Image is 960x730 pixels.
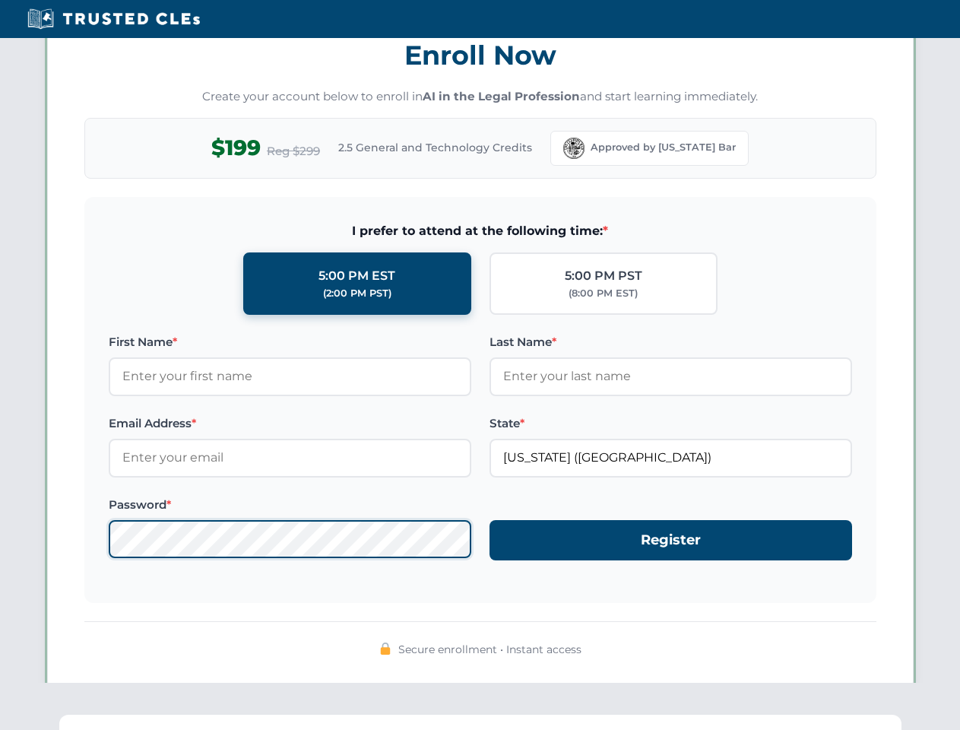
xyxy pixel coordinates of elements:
[109,333,471,351] label: First Name
[109,357,471,395] input: Enter your first name
[109,414,471,433] label: Email Address
[565,266,642,286] div: 5:00 PM PST
[591,140,736,155] span: Approved by [US_STATE] Bar
[398,641,581,658] span: Secure enrollment • Instant access
[84,88,876,106] p: Create your account below to enroll in and start learning immediately.
[490,333,852,351] label: Last Name
[267,142,320,160] span: Reg $299
[490,439,852,477] input: Florida (FL)
[490,414,852,433] label: State
[563,138,585,159] img: Florida Bar
[379,643,391,655] img: 🔒
[109,496,471,514] label: Password
[338,139,532,156] span: 2.5 General and Technology Credits
[490,520,852,560] button: Register
[211,131,261,165] span: $199
[318,266,395,286] div: 5:00 PM EST
[23,8,204,30] img: Trusted CLEs
[490,357,852,395] input: Enter your last name
[84,31,876,79] h3: Enroll Now
[323,286,391,301] div: (2:00 PM PST)
[109,439,471,477] input: Enter your email
[109,221,852,241] span: I prefer to attend at the following time:
[569,286,638,301] div: (8:00 PM EST)
[423,89,580,103] strong: AI in the Legal Profession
